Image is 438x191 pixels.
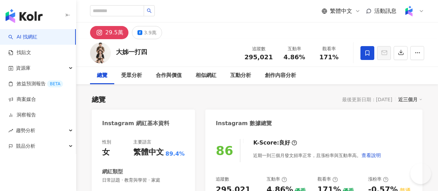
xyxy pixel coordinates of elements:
[8,112,36,119] a: 洞察報告
[116,47,147,56] div: 大姊一打四
[316,45,342,52] div: 觀看率
[102,139,111,145] div: 性別
[244,53,273,61] span: 295,021
[196,71,216,80] div: 相似網紅
[284,54,305,61] span: 4.86%
[6,9,43,23] img: logo
[330,7,352,15] span: 繁體中文
[8,34,37,41] a: searchAI 找網紅
[90,26,128,39] button: 29.5萬
[216,144,233,158] div: 86
[156,71,182,80] div: 合作與價值
[92,95,106,104] div: 總覽
[102,120,169,127] div: Instagram 網紅基本資料
[244,45,273,52] div: 追蹤數
[265,71,296,80] div: 創作內容分析
[105,28,123,37] div: 29.5萬
[8,80,63,87] a: 效益預測報告BETA
[133,139,151,145] div: 主要語言
[253,139,297,147] div: K-Score :
[8,96,36,103] a: 商案媒合
[410,163,431,184] iframe: Help Scout Beacon - Open
[319,54,339,61] span: 171%
[16,138,35,154] span: 競品分析
[133,147,164,158] div: 繁體中文
[402,5,415,18] img: Kolr%20app%20icon%20%281%29.png
[16,123,35,138] span: 趨勢分析
[281,45,307,52] div: 互動率
[132,26,162,39] button: 3.9萬
[166,150,185,158] span: 89.4%
[230,71,251,80] div: 互動分析
[8,49,31,56] a: 找貼文
[97,71,107,80] div: 總覽
[342,97,392,102] div: 最後更新日期：[DATE]
[267,176,287,182] div: 互動率
[216,120,272,127] div: Instagram 數據總覽
[361,148,381,162] button: 查看說明
[102,168,123,175] div: 網紅類型
[368,176,388,182] div: 漲粉率
[102,177,185,183] span: 日常話題 · 教育與學習 · 家庭
[318,176,338,182] div: 觀看率
[253,148,381,162] div: 近期一到三個月發文頻率正常，且漲粉率與互動率高。
[8,128,13,133] span: rise
[102,147,110,158] div: 女
[16,60,30,76] span: 資源庫
[279,139,290,147] div: 良好
[90,43,111,63] img: KOL Avatar
[121,71,142,80] div: 受眾分析
[147,8,152,13] span: search
[398,95,422,104] div: 近三個月
[144,28,157,37] div: 3.9萬
[374,8,396,14] span: 活動訊息
[216,176,229,182] div: 追蹤數
[361,153,381,158] span: 查看說明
